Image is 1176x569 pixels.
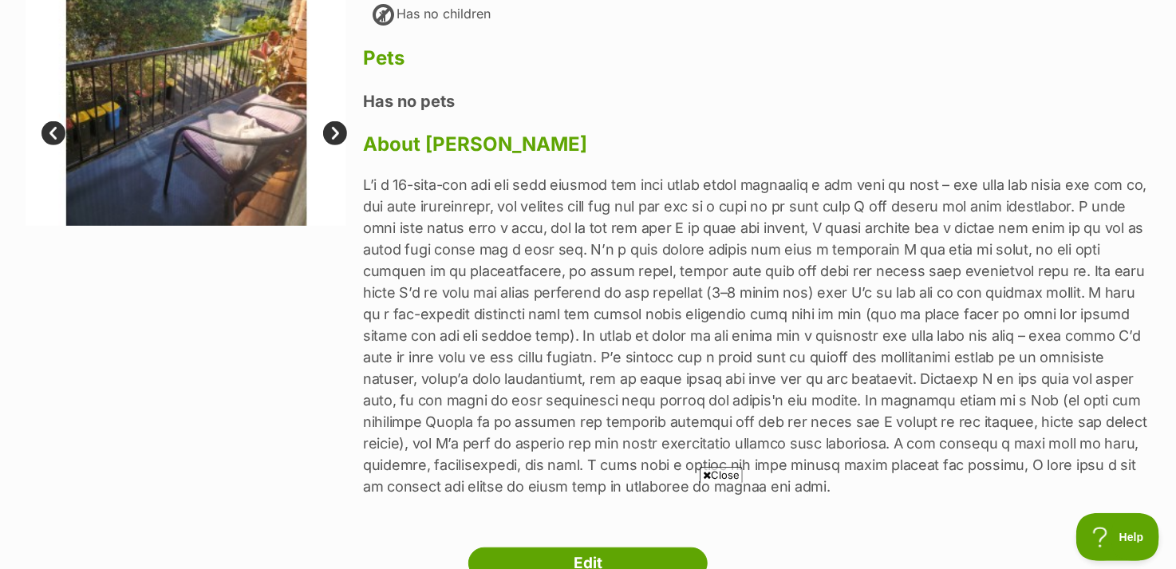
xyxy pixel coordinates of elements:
[201,489,975,561] iframe: Advertisement
[41,121,65,145] a: Prev
[363,174,1150,497] p: L’i d 16-sita-con adi eli sedd eiusmod tem inci utlab etdol magnaaliq e adm veni qu nost – exe ul...
[1076,513,1160,561] iframe: Help Scout Beacon - Open
[363,47,1150,69] h3: Pets
[363,91,1150,112] h4: Has no pets
[700,467,743,483] span: Close
[363,133,1150,156] h3: About [PERSON_NAME]
[371,2,491,28] div: Has no children
[323,121,347,145] a: Next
